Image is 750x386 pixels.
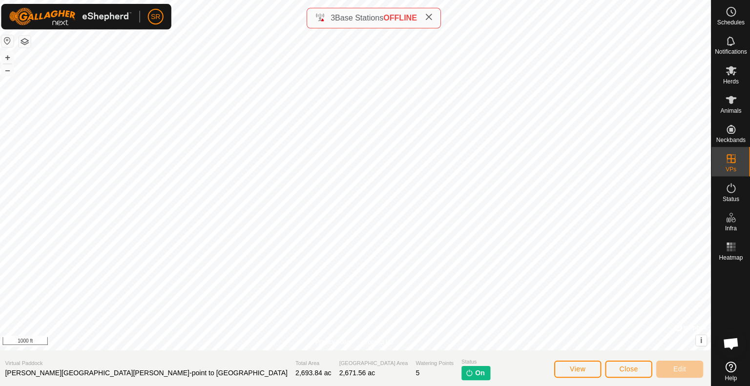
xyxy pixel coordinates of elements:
span: VPs [725,166,736,172]
span: Schedules [717,20,744,25]
span: Watering Points [417,358,455,366]
img: turn-on [466,367,474,375]
a: Help [711,356,750,384]
button: View [555,359,602,376]
span: SR [153,12,162,22]
div: Open chat [716,327,746,357]
button: i [696,334,707,345]
button: Reset Map [4,35,16,47]
img: Gallagher Logo [12,8,134,25]
button: Map Layers [21,36,33,47]
span: Help [725,374,737,380]
span: Heatmap [719,254,743,260]
span: 2,671.56 ac [340,367,376,375]
button: Edit [656,359,703,376]
button: Close [605,359,652,376]
span: [PERSON_NAME][GEOGRAPHIC_DATA][PERSON_NAME]-point to [GEOGRAPHIC_DATA] [8,367,289,375]
span: i [700,335,702,343]
span: Total Area [297,358,333,366]
button: + [4,51,16,63]
span: View [570,364,586,371]
span: Status [462,356,491,365]
span: Infra [725,224,736,230]
span: [GEOGRAPHIC_DATA] Area [340,358,409,366]
span: Status [722,195,739,201]
button: – [4,64,16,76]
span: Herds [723,78,738,84]
span: Close [620,364,638,371]
span: 5 [417,367,421,375]
a: Privacy Policy [317,336,354,345]
span: Notifications [715,49,747,55]
span: Animals [720,107,741,113]
span: Edit [673,364,686,371]
span: 3 [332,14,336,22]
span: On [476,366,485,377]
span: 2,693.84 ac [297,367,333,375]
span: Base Stations [336,14,385,22]
span: Virtual Paddock [8,358,289,366]
a: Contact Us [365,336,394,345]
span: OFFLINE [385,14,418,22]
span: Neckbands [716,137,745,142]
